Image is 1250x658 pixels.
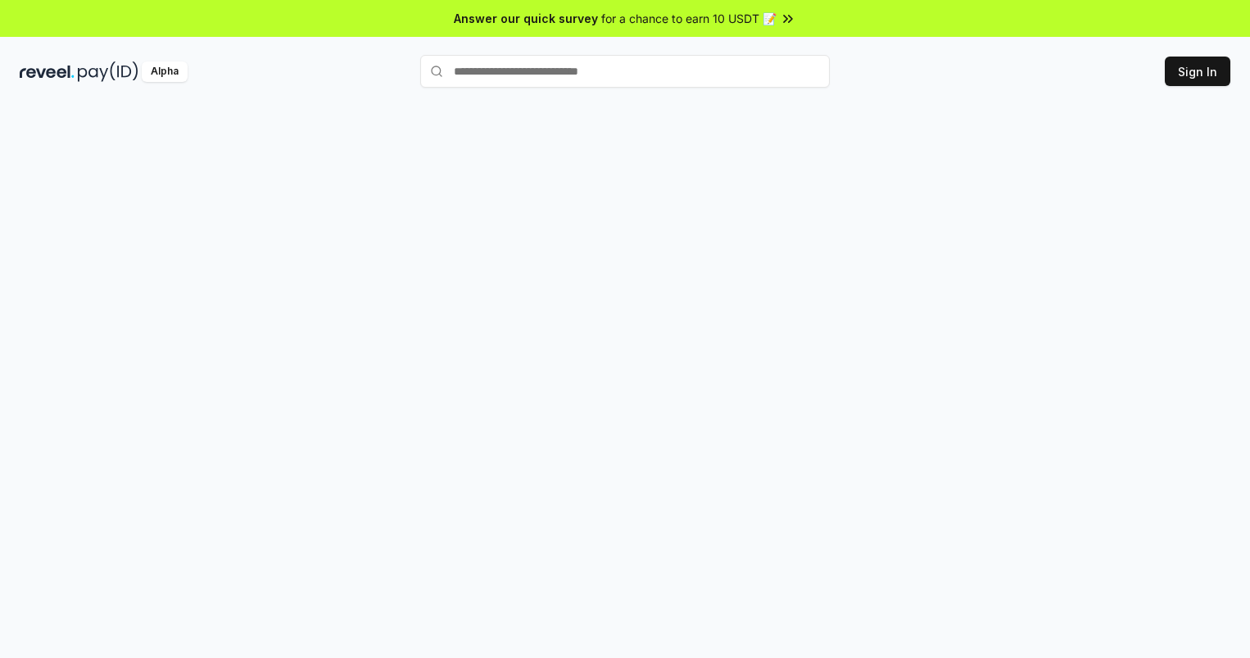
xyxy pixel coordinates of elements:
img: pay_id [78,61,138,82]
button: Sign In [1165,57,1230,86]
span: Answer our quick survey [454,10,598,27]
span: for a chance to earn 10 USDT 📝 [601,10,777,27]
div: Alpha [142,61,188,82]
img: reveel_dark [20,61,75,82]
